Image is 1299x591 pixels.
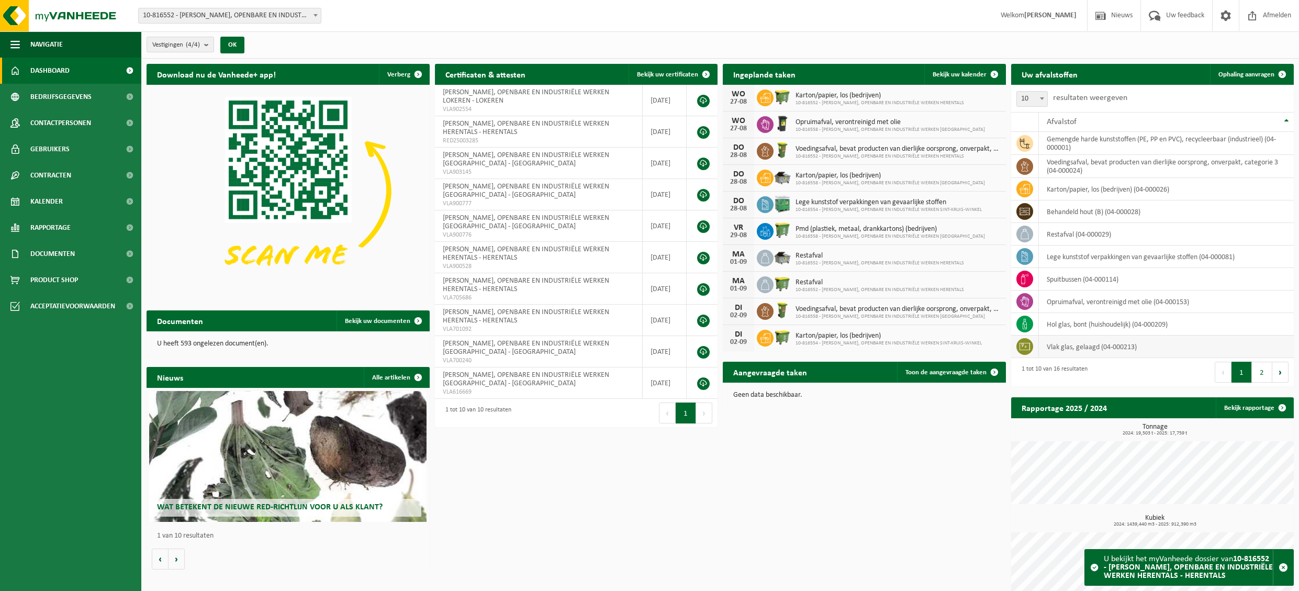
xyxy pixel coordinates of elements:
[774,88,791,106] img: WB-1100-HPE-GN-50
[1039,178,1294,200] td: karton/papier, los (bedrijven) (04-000026)
[443,371,609,387] span: [PERSON_NAME], OPENBARE EN INDUSTRIËLE WERKEN [GEOGRAPHIC_DATA] - [GEOGRAPHIC_DATA]
[157,532,424,540] p: 1 van 10 resultaten
[728,224,749,232] div: VR
[1218,71,1274,78] span: Ophaling aanvragen
[443,151,609,168] span: [PERSON_NAME], OPENBARE EN INDUSTRIËLE WERKEN [GEOGRAPHIC_DATA] - [GEOGRAPHIC_DATA]
[443,105,635,114] span: VLA902554
[443,231,635,239] span: VLA900776
[676,403,696,423] button: 1
[728,285,749,293] div: 01-09
[30,215,71,241] span: Rapportage
[440,402,511,425] div: 1 tot 10 van 10 resultaten
[435,64,536,84] h2: Certificaten & attesten
[220,37,244,53] button: OK
[796,118,985,127] span: Opruimafval, verontreinigd met olie
[796,145,1001,153] span: Voedingsafval, bevat producten van dierlijke oorsprong, onverpakt, categorie 3
[157,340,419,348] p: U heeft 593 ongelezen document(en).
[796,225,985,233] span: Pmd (plastiek, metaal, drankkartons) (bedrijven)
[796,260,964,266] span: 10-816552 - [PERSON_NAME], OPENBARE EN INDUSTRIËLE WERKEN HERENTALS
[774,168,791,186] img: WB-5000-GAL-GY-01
[728,232,749,239] div: 29-08
[728,125,749,132] div: 27-08
[1016,522,1294,527] span: 2024: 1439,440 m3 - 2025: 912,390 m3
[443,88,609,105] span: [PERSON_NAME], OPENBARE EN INDUSTRIËLE WERKEN LOKEREN - LOKEREN
[1252,362,1272,383] button: 2
[1039,200,1294,223] td: behandeld hout (B) (04-000028)
[147,64,286,84] h2: Download nu de Vanheede+ app!
[774,275,791,293] img: WB-1100-HPE-GN-50
[728,90,749,98] div: WO
[643,210,687,242] td: [DATE]
[774,194,791,214] img: PB-HB-1400-HPE-GN-11
[796,100,964,106] span: 10-816552 - [PERSON_NAME], OPENBARE EN INDUSTRIËLE WERKEN HERENTALS
[728,98,749,106] div: 27-08
[796,172,985,180] span: Karton/papier, los (bedrijven)
[1039,291,1294,313] td: opruimafval, verontreinigd met olie (04-000153)
[796,278,964,287] span: Restafval
[1272,362,1289,383] button: Next
[149,391,427,522] a: Wat betekent de nieuwe RED-richtlijn voor u als klant?
[1039,268,1294,291] td: spuitbussen (04-000114)
[443,199,635,208] span: VLA900777
[924,64,1005,85] a: Bekijk uw kalender
[443,277,609,293] span: [PERSON_NAME], OPENBARE EN INDUSTRIËLE WERKEN HERENTALS - HERENTALS
[696,403,712,423] button: Next
[147,37,214,52] button: Vestigingen(4/4)
[897,362,1005,383] a: Toon de aangevraagde taken
[796,127,985,133] span: 10-816558 - [PERSON_NAME], OPENBARE EN INDUSTRIËLE WERKEN [GEOGRAPHIC_DATA]
[796,198,982,207] span: Lege kunststof verpakkingen van gevaarlijke stoffen
[1011,64,1088,84] h2: Uw afvalstoffen
[443,262,635,271] span: VLA900528
[728,179,749,186] div: 28-08
[443,214,609,230] span: [PERSON_NAME], OPENBARE EN INDUSTRIËLE WERKEN [GEOGRAPHIC_DATA] - [GEOGRAPHIC_DATA]
[796,92,964,100] span: Karton/papier, los (bedrijven)
[643,179,687,210] td: [DATE]
[643,305,687,336] td: [DATE]
[1216,397,1293,418] a: Bekijk rapportage
[1039,132,1294,155] td: gemengde harde kunststoffen (PE, PP en PVC), recycleerbaar (industrieel) (04-000001)
[728,339,749,346] div: 02-09
[796,305,1001,314] span: Voedingsafval, bevat producten van dierlijke oorsprong, onverpakt, categorie 3
[796,287,964,293] span: 10-816552 - [PERSON_NAME], OPENBARE EN INDUSTRIËLE WERKEN HERENTALS
[643,148,687,179] td: [DATE]
[152,37,200,53] span: Vestigingen
[1053,94,1127,102] label: resultaten weergeven
[30,267,78,293] span: Product Shop
[643,273,687,305] td: [DATE]
[1016,91,1048,107] span: 10
[1104,555,1273,580] strong: 10-816552 - [PERSON_NAME], OPENBARE EN INDUSTRIËLE WERKEN HERENTALS - HERENTALS
[443,168,635,176] span: VLA903145
[774,302,791,319] img: WB-0060-HPE-GN-50
[337,310,429,331] a: Bekijk uw documenten
[796,180,985,186] span: 10-816558 - [PERSON_NAME], OPENBARE EN INDUSTRIËLE WERKEN [GEOGRAPHIC_DATA]
[30,188,63,215] span: Kalender
[30,58,70,84] span: Dashboard
[1231,362,1252,383] button: 1
[637,71,698,78] span: Bekijk uw certificaten
[1016,423,1294,436] h3: Tonnage
[1104,550,1273,585] div: U bekijkt het myVanheede dossier van
[30,136,70,162] span: Gebruikers
[152,549,169,570] button: Vorige
[1039,155,1294,178] td: voedingsafval, bevat producten van dierlijke oorsprong, onverpakt, categorie 3 (04-000024)
[1039,223,1294,246] td: restafval (04-000029)
[728,330,749,339] div: DI
[774,328,791,346] img: WB-1100-HPE-GN-50
[443,294,635,302] span: VLA705686
[933,71,987,78] span: Bekijk uw kalender
[1011,397,1117,418] h2: Rapportage 2025 / 2024
[728,250,749,259] div: MA
[186,41,200,48] count: (4/4)
[723,362,818,382] h2: Aangevraagde taken
[147,367,194,387] h2: Nieuws
[1016,361,1088,384] div: 1 tot 10 van 16 resultaten
[659,403,676,423] button: Previous
[138,8,321,24] span: 10-816552 - VICTOR PEETERS, OPENBARE EN INDUSTRIËLE WERKEN HERENTALS - HERENTALS
[1210,64,1293,85] a: Ophaling aanvragen
[1039,246,1294,268] td: lege kunststof verpakkingen van gevaarlijke stoffen (04-000081)
[443,340,609,356] span: [PERSON_NAME], OPENBARE EN INDUSTRIËLE WERKEN [GEOGRAPHIC_DATA] - [GEOGRAPHIC_DATA]
[796,252,964,260] span: Restafval
[345,318,410,325] span: Bekijk uw documenten
[30,293,115,319] span: Acceptatievoorwaarden
[443,183,609,199] span: [PERSON_NAME], OPENBARE EN INDUSTRIËLE WERKEN [GEOGRAPHIC_DATA] - [GEOGRAPHIC_DATA]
